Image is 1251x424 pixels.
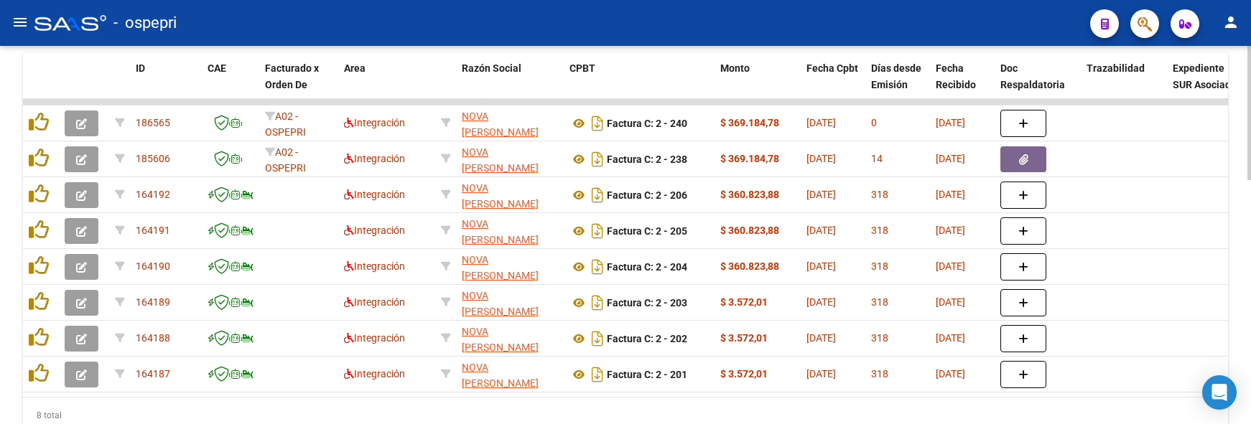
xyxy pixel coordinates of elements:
datatable-header-cell: ID [130,53,202,116]
div: 27256242422 [462,252,558,282]
span: [DATE] [806,296,836,308]
i: Descargar documento [588,255,607,278]
i: Descargar documento [588,291,607,314]
span: A02 - OSPEPRI [265,146,306,174]
span: - ospepri [113,7,177,39]
datatable-header-cell: Facturado x Orden De [259,53,338,116]
span: [DATE] [806,117,836,128]
span: Integración [344,153,405,164]
span: Integración [344,225,405,236]
datatable-header-cell: CAE [202,53,259,116]
span: Fecha Cpbt [806,62,858,74]
span: 14 [871,153,883,164]
span: Integración [344,368,405,380]
datatable-header-cell: CPBT [564,53,715,116]
span: 164189 [136,296,170,308]
span: Monto [720,62,750,74]
span: CPBT [569,62,595,74]
datatable-header-cell: Monto [715,53,801,116]
i: Descargar documento [588,363,607,386]
mat-icon: person [1222,14,1240,31]
span: 318 [871,296,888,308]
datatable-header-cell: Razón Social [456,53,564,116]
span: [DATE] [936,368,965,380]
strong: Factura C: 2 - 240 [607,118,687,129]
span: [DATE] [936,153,965,164]
div: 27256242422 [462,180,558,210]
strong: $ 360.823,88 [720,260,779,272]
i: Descargar documento [588,220,607,242]
strong: Factura C: 2 - 205 [607,225,687,237]
datatable-header-cell: Días desde Emisión [865,53,930,116]
span: 164191 [136,225,170,236]
strong: $ 3.572,01 [720,296,768,308]
span: Integración [344,296,405,308]
datatable-header-cell: Fecha Cpbt [801,53,865,116]
span: [DATE] [936,296,965,308]
span: [DATE] [806,153,836,164]
span: 318 [871,368,888,380]
span: Integración [344,117,405,128]
span: 318 [871,189,888,200]
strong: Factura C: 2 - 201 [607,369,687,380]
strong: Factura C: 2 - 204 [607,261,687,273]
span: NOVA [PERSON_NAME] [462,254,539,282]
span: NOVA [PERSON_NAME] [462,182,539,210]
span: [DATE] [806,225,836,236]
span: Trazabilidad [1087,62,1145,74]
span: 164187 [136,368,170,380]
span: [DATE] [936,225,965,236]
span: [DATE] [806,368,836,380]
span: [DATE] [936,189,965,200]
span: [DATE] [936,332,965,344]
strong: $ 369.184,78 [720,153,779,164]
span: Integración [344,189,405,200]
span: 318 [871,332,888,344]
div: 27256242422 [462,144,558,174]
span: ID [136,62,145,74]
strong: $ 3.572,01 [720,332,768,344]
datatable-header-cell: Trazabilidad [1081,53,1167,116]
mat-icon: menu [11,14,29,31]
div: 27256242422 [462,359,558,390]
span: A02 - OSPEPRI [265,110,306,138]
span: 186565 [136,117,170,128]
span: [DATE] [806,332,836,344]
span: [DATE] [936,117,965,128]
i: Descargar documento [588,327,607,350]
div: 27256242422 [462,288,558,318]
i: Descargar documento [588,148,607,171]
span: Integración [344,260,405,272]
div: 27256242422 [462,216,558,246]
span: NOVA [PERSON_NAME] [462,110,539,138]
datatable-header-cell: Doc Respaldatoria [995,53,1081,116]
strong: $ 360.823,88 [720,225,779,236]
span: [DATE] [806,260,836,272]
strong: Factura C: 2 - 238 [607,154,687,165]
span: [DATE] [806,189,836,200]
span: Area [344,62,366,74]
span: NOVA [PERSON_NAME] [462,326,539,354]
span: [DATE] [936,260,965,272]
strong: Factura C: 2 - 202 [607,333,687,344]
strong: $ 3.572,01 [720,368,768,380]
span: NOVA [PERSON_NAME] [462,290,539,318]
i: Descargar documento [588,184,607,207]
div: 27256242422 [462,324,558,354]
span: NOVA [PERSON_NAME] [462,146,539,174]
span: 164188 [136,332,170,344]
datatable-header-cell: Expediente SUR Asociado [1167,53,1246,116]
span: NOVA [PERSON_NAME] [462,218,539,246]
div: 27256242422 [462,108,558,138]
span: Razón Social [462,62,521,74]
strong: Factura C: 2 - 206 [607,189,687,201]
span: Fecha Recibido [936,62,976,90]
strong: $ 369.184,78 [720,117,779,128]
span: 0 [871,117,877,128]
span: 318 [871,260,888,272]
datatable-header-cell: Fecha Recibido [930,53,995,116]
span: Días desde Emisión [871,62,921,90]
span: 318 [871,225,888,236]
span: Doc Respaldatoria [1000,62,1065,90]
strong: $ 360.823,88 [720,189,779,200]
